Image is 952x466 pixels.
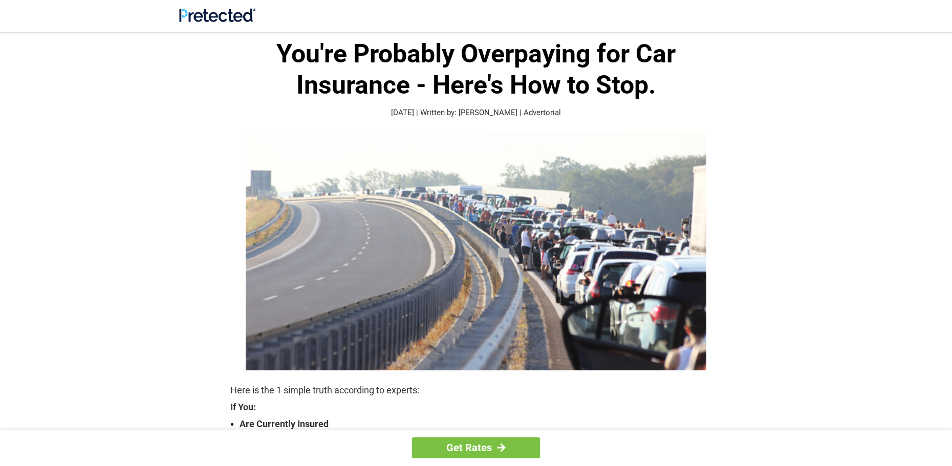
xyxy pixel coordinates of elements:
a: Site Logo [179,14,255,24]
h1: You're Probably Overpaying for Car Insurance - Here's How to Stop. [230,38,722,101]
strong: If You: [230,403,722,412]
p: Here is the 1 simple truth according to experts: [230,383,722,397]
strong: Are Currently Insured [240,417,722,431]
a: Get Rates [412,437,540,458]
p: [DATE] | Written by: [PERSON_NAME] | Advertorial [230,107,722,119]
img: Site Logo [179,8,255,22]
